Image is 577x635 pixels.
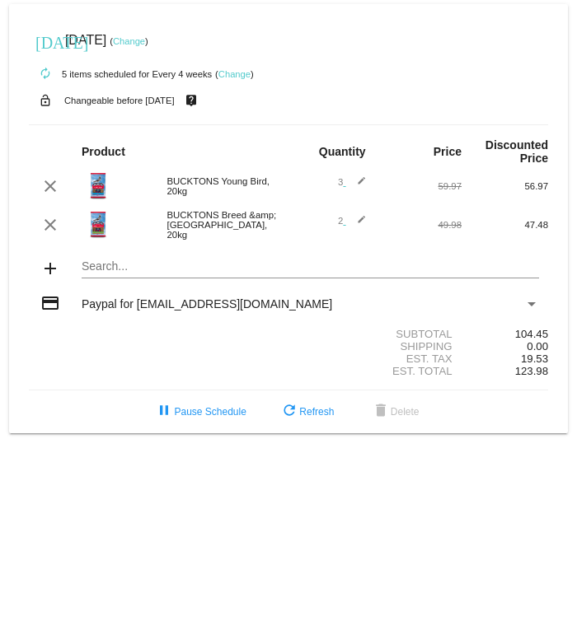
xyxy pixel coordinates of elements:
a: Change [218,69,251,79]
mat-icon: refresh [279,402,299,422]
div: 49.98 [375,220,462,230]
small: Changeable before [DATE] [64,96,175,105]
strong: Quantity [319,145,366,158]
div: 56.97 [462,181,548,191]
span: Paypal for [EMAIL_ADDRESS][DOMAIN_NAME] [82,297,332,310]
small: ( ) [110,36,148,46]
div: 59.97 [375,181,462,191]
div: Est. Total [288,365,462,377]
div: BUCKTONS Young Bird, 20kg [159,176,289,196]
mat-icon: clear [40,176,60,196]
span: 19.53 [521,353,548,365]
mat-icon: add [40,259,60,278]
span: 123.98 [515,365,548,377]
button: Refresh [266,397,347,427]
span: 2 [338,216,366,226]
button: Pause Schedule [141,397,259,427]
span: 0.00 [527,340,548,353]
strong: Price [434,145,462,158]
strong: Product [82,145,125,158]
mat-icon: autorenew [35,64,55,84]
input: Search... [82,260,539,273]
small: 5 items scheduled for Every 4 weeks [29,69,212,79]
mat-icon: [DATE] [35,31,55,51]
div: Subtotal [288,328,462,340]
mat-icon: clear [40,215,60,235]
span: Delete [371,406,420,418]
div: BUCKTONS Breed &amp; [GEOGRAPHIC_DATA], 20kg [159,210,289,240]
div: 47.48 [462,220,548,230]
mat-icon: edit [346,176,366,196]
a: Change [113,36,145,46]
div: Est. Tax [288,353,462,365]
div: 104.45 [462,328,548,340]
mat-icon: lock_open [35,90,55,111]
small: ( ) [215,69,254,79]
mat-select: Payment Method [82,297,539,310]
mat-icon: credit_card [40,293,60,313]
mat-icon: live_help [181,90,201,111]
div: Shipping [288,340,462,353]
mat-icon: edit [346,215,366,235]
span: Pause Schedule [154,406,246,418]
img: 38682.jpg [82,169,115,202]
strong: Discounted Price [486,138,548,165]
mat-icon: delete [371,402,391,422]
span: Refresh [279,406,334,418]
img: 38680.jpg [82,208,115,240]
mat-icon: pause [154,402,174,422]
button: Delete [358,397,433,427]
span: 3 [338,177,366,187]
